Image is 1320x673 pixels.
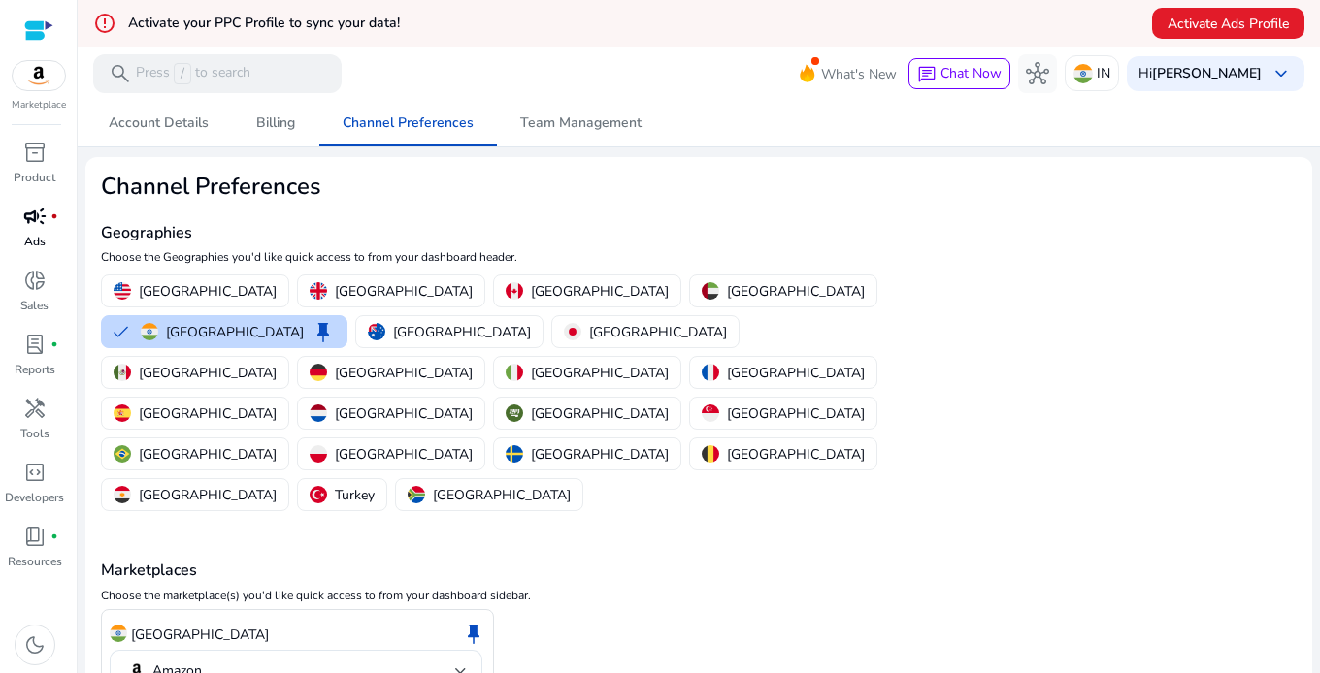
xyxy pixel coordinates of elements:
p: [GEOGRAPHIC_DATA] [139,485,277,505]
img: sg.svg [702,404,719,422]
span: donut_small [23,269,47,292]
img: ca.svg [506,282,523,300]
img: es.svg [114,404,131,422]
span: fiber_manual_record [50,212,58,220]
p: Developers [5,489,64,506]
p: Press to search [136,63,250,84]
p: Marketplace [12,98,66,112]
span: campaign [23,205,47,228]
p: [GEOGRAPHIC_DATA] [335,281,473,302]
h5: Activate your PPC Profile to sync your data! [128,16,400,32]
p: [GEOGRAPHIC_DATA] [531,281,669,302]
img: ae.svg [702,282,719,300]
span: keep [462,622,485,645]
img: it.svg [506,364,523,381]
img: mx.svg [114,364,131,381]
p: [GEOGRAPHIC_DATA] [335,444,473,465]
span: book_4 [23,525,47,548]
p: IN [1097,56,1110,90]
img: us.svg [114,282,131,300]
span: / [174,63,191,84]
p: [GEOGRAPHIC_DATA] [531,403,669,424]
p: Turkey [335,485,375,505]
img: pl.svg [310,445,327,463]
img: nl.svg [310,404,327,422]
p: Sales [20,297,49,314]
p: Hi [1138,67,1262,80]
img: in.svg [110,625,127,642]
span: fiber_manual_record [50,532,58,540]
span: fiber_manual_record [50,340,58,348]
span: Billing [256,116,295,130]
span: Activate Ads Profile [1168,14,1289,34]
button: chatChat Now [908,58,1010,89]
img: amazon.svg [13,61,65,90]
b: [PERSON_NAME] [1152,64,1262,82]
p: Ads [24,233,46,250]
span: keyboard_arrow_down [1270,62,1293,85]
img: se.svg [506,445,523,463]
p: Reports [15,361,55,378]
img: za.svg [408,486,425,503]
h4: Geographies [101,224,898,242]
p: [GEOGRAPHIC_DATA] [131,625,269,645]
h4: Marketplaces [101,561,1297,580]
p: [GEOGRAPHIC_DATA] [139,363,277,383]
span: What's New [821,57,897,91]
p: [GEOGRAPHIC_DATA] [433,485,571,505]
p: [GEOGRAPHIC_DATA] [335,363,473,383]
img: br.svg [114,445,131,463]
span: search [109,62,132,85]
img: fr.svg [702,364,719,381]
span: Chat Now [940,64,1002,82]
p: [GEOGRAPHIC_DATA] [531,363,669,383]
p: [GEOGRAPHIC_DATA] [589,322,727,342]
img: sa.svg [506,404,523,422]
p: Tools [20,425,49,442]
span: handyman [23,397,47,420]
p: [GEOGRAPHIC_DATA] [727,363,865,383]
img: eg.svg [114,486,131,503]
span: Channel Preferences [343,116,474,130]
p: [GEOGRAPHIC_DATA] [727,444,865,465]
button: hub [1018,54,1057,93]
p: [GEOGRAPHIC_DATA] [139,403,277,424]
p: [GEOGRAPHIC_DATA] [139,444,277,465]
span: code_blocks [23,461,47,484]
img: be.svg [702,445,719,463]
img: uk.svg [310,282,327,300]
span: lab_profile [23,333,47,356]
img: de.svg [310,364,327,381]
button: Activate Ads Profile [1152,8,1304,39]
p: [GEOGRAPHIC_DATA] [335,403,473,424]
p: Resources [8,553,62,570]
p: [GEOGRAPHIC_DATA] [727,403,865,424]
span: Account Details [109,116,209,130]
span: keep [312,320,335,343]
span: dark_mode [23,633,47,657]
span: chat [917,65,937,84]
p: [GEOGRAPHIC_DATA] [166,322,304,342]
mat-icon: error_outline [93,12,116,35]
p: [GEOGRAPHIC_DATA] [139,281,277,302]
p: [GEOGRAPHIC_DATA] [727,281,865,302]
h2: Channel Preferences [101,173,898,201]
p: Choose the Geographies you'd like quick access to from your dashboard header. [101,248,898,266]
img: in.svg [141,323,158,340]
p: Choose the marketplace(s) you'd like quick access to from your dashboard sidebar. [101,587,1297,604]
span: hub [1026,62,1049,85]
p: [GEOGRAPHIC_DATA] [531,444,669,465]
p: [GEOGRAPHIC_DATA] [393,322,531,342]
img: in.svg [1073,64,1093,83]
span: Team Management [520,116,642,130]
img: tr.svg [310,486,327,503]
img: au.svg [368,323,385,340]
span: inventory_2 [23,141,47,164]
p: Product [14,169,55,186]
img: jp.svg [564,323,581,340]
